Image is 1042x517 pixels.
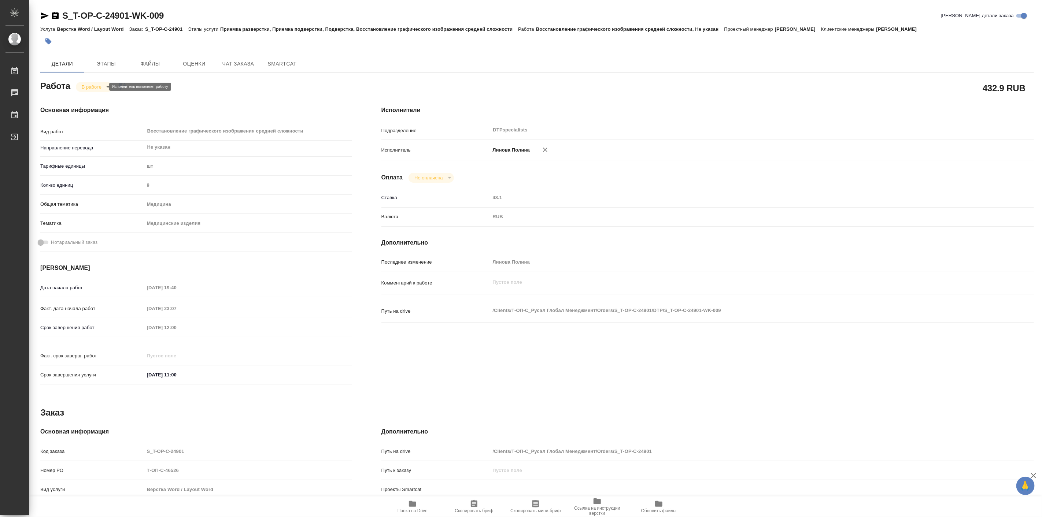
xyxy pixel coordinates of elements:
[40,427,352,436] h4: Основная информация
[381,106,1034,115] h4: Исполнители
[381,146,490,154] p: Исполнитель
[144,446,352,457] input: Пустое поле
[398,508,428,513] span: Папка на Drive
[144,369,208,380] input: ✎ Введи что-нибудь
[381,173,403,182] h4: Оплата
[40,201,144,208] p: Общая тематика
[145,26,188,32] p: S_T-OP-C-24901
[40,264,352,272] h4: [PERSON_NAME]
[144,322,208,333] input: Пустое поле
[177,59,212,68] span: Оценки
[490,446,980,457] input: Пустое поле
[144,180,352,190] input: Пустое поле
[40,407,64,419] h2: Заказ
[40,305,144,312] p: Факт. дата начала работ
[381,308,490,315] p: Путь на drive
[40,182,144,189] p: Кол-во единиц
[40,284,144,291] p: Дата начала работ
[628,496,690,517] button: Обновить файлы
[941,12,1014,19] span: [PERSON_NAME] детали заказа
[490,465,980,476] input: Пустое поле
[265,59,300,68] span: SmartCat
[89,59,124,68] span: Этапы
[566,496,628,517] button: Ссылка на инструкции верстки
[57,26,129,32] p: Верстка Word / Layout Word
[144,217,352,230] div: Медицинские изделия
[144,160,352,172] div: шт
[133,59,168,68] span: Файлы
[40,11,49,20] button: Скопировать ссылку для ЯМессенджера
[505,496,566,517] button: Скопировать мини-бриф
[381,467,490,474] p: Путь к заказу
[62,11,164,21] a: S_T-OP-C-24901-WK-009
[775,26,821,32] p: [PERSON_NAME]
[724,26,775,32] p: Проектный менеджер
[381,238,1034,247] h4: Дополнительно
[518,26,536,32] p: Работа
[40,324,144,331] p: Срок завершения работ
[40,220,144,227] p: Тематика
[510,508,561,513] span: Скопировать мини-бриф
[40,448,144,455] p: Код заказа
[40,79,70,92] h2: Работа
[129,26,145,32] p: Заказ:
[80,84,104,90] button: В работе
[76,82,112,92] div: В работе
[821,26,876,32] p: Клиентские менеджеры
[490,257,980,267] input: Пустое поле
[382,496,443,517] button: Папка на Drive
[381,258,490,266] p: Последнее изменение
[40,486,144,493] p: Вид услуги
[144,465,352,476] input: Пустое поле
[983,82,1026,94] h2: 432.9 RUB
[641,508,677,513] span: Обновить файлы
[220,26,518,32] p: Приемка разверстки, Приемка подверстки, Подверстка, Восстановление графического изображения средн...
[51,11,60,20] button: Скопировать ссылку
[1019,478,1032,494] span: 🙏
[571,506,624,516] span: Ссылка на инструкции верстки
[443,496,505,517] button: Скопировать бриф
[40,352,144,360] p: Факт. срок заверш. работ
[221,59,256,68] span: Чат заказа
[40,467,144,474] p: Номер РО
[144,198,352,211] div: Медицина
[490,192,980,203] input: Пустое поле
[381,213,490,220] p: Валюта
[490,146,530,154] p: Линова Полина
[381,486,490,493] p: Проекты Smartcat
[40,163,144,170] p: Тарифные единицы
[412,175,445,181] button: Не оплачена
[537,142,553,158] button: Удалить исполнителя
[40,33,56,49] button: Добавить тэг
[40,106,352,115] h4: Основная информация
[40,26,57,32] p: Услуга
[144,303,208,314] input: Пустое поле
[876,26,923,32] p: [PERSON_NAME]
[536,26,724,32] p: Восстановление графического изображения средней сложности, Не указан
[381,127,490,134] p: Подразделение
[381,194,490,201] p: Ставка
[409,173,454,183] div: В работе
[188,26,220,32] p: Этапы услуги
[40,144,144,152] p: Направление перевода
[381,427,1034,436] h4: Дополнительно
[490,304,980,317] textarea: /Clients/Т-ОП-С_Русал Глобал Менеджмент/Orders/S_T-OP-C-24901/DTP/S_T-OP-C-24901-WK-009
[40,371,144,379] p: Срок завершения услуги
[381,448,490,455] p: Путь на drive
[45,59,80,68] span: Детали
[455,508,493,513] span: Скопировать бриф
[144,484,352,495] input: Пустое поле
[40,128,144,135] p: Вид работ
[381,279,490,287] p: Комментарий к работе
[1016,477,1035,495] button: 🙏
[144,350,208,361] input: Пустое поле
[144,282,208,293] input: Пустое поле
[51,239,97,246] span: Нотариальный заказ
[490,211,980,223] div: RUB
